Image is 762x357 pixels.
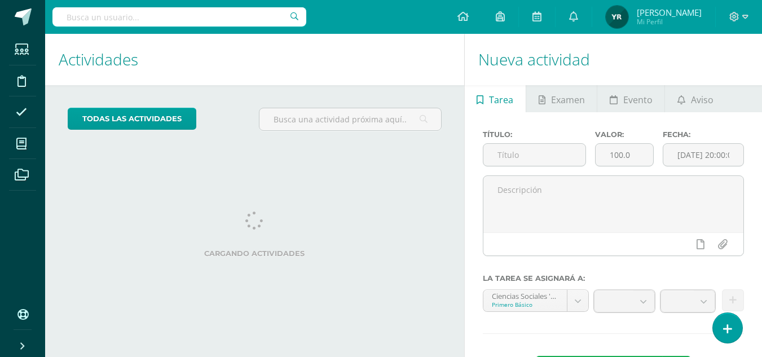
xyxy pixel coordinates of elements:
span: Tarea [489,86,513,113]
a: Evento [597,85,664,112]
a: Aviso [665,85,725,112]
a: Ciencias Sociales 'Primero Básico A'Primero Básico [483,290,588,311]
input: Título [483,144,586,166]
input: Busca un usuario... [52,7,306,27]
a: Tarea [465,85,526,112]
a: Examen [526,85,597,112]
h1: Nueva actividad [478,34,748,85]
h1: Actividades [59,34,451,85]
label: Título: [483,130,587,139]
label: Cargando actividades [68,249,442,258]
div: Primero Básico [492,301,558,308]
span: Aviso [691,86,713,113]
label: La tarea se asignará a: [483,274,744,283]
img: 98a14b8a2142242c13a8985c4bbf6eb0.png [606,6,628,28]
span: Examen [551,86,585,113]
a: todas las Actividades [68,108,196,130]
label: Valor: [595,130,654,139]
input: Busca una actividad próxima aquí... [259,108,441,130]
span: Mi Perfil [637,17,702,27]
input: Puntos máximos [596,144,653,166]
div: Ciencias Sociales 'Primero Básico A' [492,290,558,301]
input: Fecha de entrega [663,144,743,166]
span: [PERSON_NAME] [637,7,702,18]
label: Fecha: [663,130,744,139]
span: Evento [623,86,653,113]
